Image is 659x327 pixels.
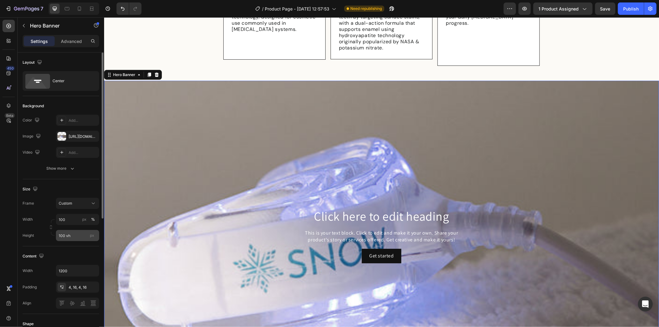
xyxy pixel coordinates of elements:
[23,252,45,261] div: Content
[23,201,34,206] label: Frame
[82,217,87,222] div: px
[23,148,41,157] div: Video
[69,285,98,290] div: 4, 16, 4, 16
[23,58,43,67] div: Layout
[8,55,32,60] div: Hero Banner
[56,230,99,241] input: px
[97,191,458,207] h2: Click here to edit heading
[6,66,15,71] div: 450
[69,150,98,155] div: Add...
[40,5,43,12] p: 7
[350,6,382,11] span: Need republishing
[56,214,99,225] input: px%
[91,217,95,222] div: %
[23,132,42,141] div: Image
[104,17,659,327] iframe: Design area
[262,6,264,12] span: /
[23,185,39,193] div: Size
[69,118,98,123] div: Add...
[265,235,290,242] div: Get started
[69,134,98,139] div: [URL][DOMAIN_NAME]
[265,6,329,12] span: Product Page - [DATE] 12:57:53
[89,216,97,223] button: px
[90,233,94,238] span: px
[81,216,88,223] button: %
[638,297,653,312] div: Open Intercom Messenger
[539,6,579,12] span: 1 product assigned
[618,2,644,15] button: Publish
[600,6,610,11] span: Save
[2,2,46,15] button: 7
[23,300,31,306] div: Align
[23,217,33,222] label: Width
[23,103,44,109] div: Background
[5,113,15,118] div: Beta
[23,268,33,274] div: Width
[56,265,99,276] input: Auto
[23,116,41,125] div: Color
[97,212,458,227] div: This is your text block. Click to edit and make it your own. Share your product's story or servic...
[61,38,82,45] p: Advanced
[23,321,34,327] div: Shape
[533,2,593,15] button: 1 product assigned
[53,74,90,88] div: Center
[23,233,34,238] label: Height
[31,38,48,45] p: Settings
[30,22,82,29] p: Hero Banner
[23,284,37,290] div: Padding
[116,2,142,15] div: Undo/Redo
[623,6,639,12] div: Publish
[595,2,615,15] button: Save
[59,201,72,206] span: Custom
[47,165,75,172] div: Show more
[56,198,99,209] button: Custom
[23,163,99,174] button: Show more
[258,231,297,246] button: Get started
